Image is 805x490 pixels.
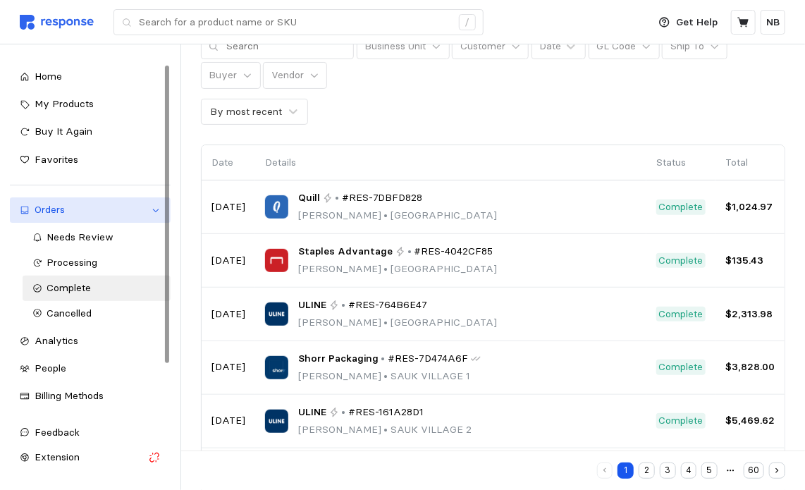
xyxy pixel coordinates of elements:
[341,405,345,420] p: •
[388,351,468,367] span: #RES-7D474A6F
[660,463,676,479] button: 3
[670,39,704,54] p: Ship To
[209,68,237,83] p: Buyer
[681,463,697,479] button: 4
[139,10,451,35] input: Search for a product name or SKU
[348,405,424,420] span: #RES-161A28D1
[23,250,171,276] a: Processing
[47,307,92,319] span: Cancelled
[539,39,561,54] div: Date
[298,369,481,384] p: [PERSON_NAME] SAUK VILLAGE 1
[298,351,379,367] span: Shorr Packaging
[47,281,92,294] span: Complete
[10,64,171,90] a: Home
[659,253,703,269] p: Complete
[211,413,245,429] p: [DATE]
[381,351,386,367] p: •
[298,315,497,331] p: [PERSON_NAME] [GEOGRAPHIC_DATA]
[10,329,171,354] a: Analytics
[10,147,171,173] a: Favorites
[201,62,261,89] button: Buyer
[639,463,655,479] button: 2
[23,225,171,250] a: Needs Review
[381,369,391,382] span: •
[744,463,764,479] button: 60
[226,34,346,59] input: Search
[35,334,78,347] span: Analytics
[651,9,727,36] button: Get Help
[10,420,171,446] button: Feedback
[659,200,703,215] p: Complete
[364,39,426,54] p: Business Unit
[596,39,636,54] p: GL Code
[298,190,320,206] span: Quill
[23,276,171,301] a: Complete
[263,62,327,89] button: Vendor
[357,33,450,60] button: Business Unit
[265,195,288,219] img: Quill
[211,200,245,215] p: [DATE]
[35,153,78,166] span: Favorites
[459,14,476,31] div: /
[414,244,493,259] span: #RES-4042CF85
[35,125,92,137] span: Buy It Again
[35,70,62,82] span: Home
[10,445,171,470] button: Extension
[348,298,428,313] span: #RES-764B6E47
[407,244,412,259] p: •
[10,356,171,381] a: People
[298,262,497,277] p: [PERSON_NAME] [GEOGRAPHIC_DATA]
[381,209,391,221] span: •
[265,249,288,272] img: Staples Advantage
[381,423,391,436] span: •
[725,155,775,171] p: Total
[381,262,391,275] span: •
[211,307,245,322] p: [DATE]
[23,301,171,326] a: Cancelled
[342,190,423,206] span: #RES-7DBFD828
[210,104,282,119] div: By most recent
[211,253,245,269] p: [DATE]
[35,362,66,374] span: People
[701,463,718,479] button: 5
[47,231,114,243] span: Needs Review
[10,119,171,145] a: Buy It Again
[35,389,104,402] span: Billing Methods
[725,360,775,375] p: $3,828.00
[20,15,94,30] img: svg%3e
[725,200,775,215] p: $1,024.97
[265,410,288,433] img: ULINE
[35,426,80,439] span: Feedback
[656,155,706,171] p: Status
[265,356,288,379] img: Shorr Packaging
[662,33,727,60] button: Ship To
[47,256,98,269] span: Processing
[298,208,497,223] p: [PERSON_NAME] [GEOGRAPHIC_DATA]
[10,384,171,409] a: Billing Methods
[265,155,637,171] p: Details
[298,244,393,259] span: Staples Advantage
[10,197,171,223] a: Orders
[271,68,304,83] p: Vendor
[725,307,775,322] p: $2,313.98
[298,405,326,420] span: ULINE
[725,253,775,269] p: $135.43
[725,413,775,429] p: $5,469.62
[381,316,391,329] span: •
[298,298,326,313] span: ULINE
[211,155,245,171] p: Date
[460,39,505,54] p: Customer
[10,92,171,117] a: My Products
[617,463,634,479] button: 1
[35,202,146,218] div: Orders
[677,15,718,30] p: Get Help
[659,413,703,429] p: Complete
[659,307,703,322] p: Complete
[265,302,288,326] img: ULINE
[589,33,660,60] button: GL Code
[335,190,339,206] p: •
[298,422,472,438] p: [PERSON_NAME] SAUK VILLAGE 2
[659,360,703,375] p: Complete
[341,298,345,313] p: •
[35,451,80,463] span: Extension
